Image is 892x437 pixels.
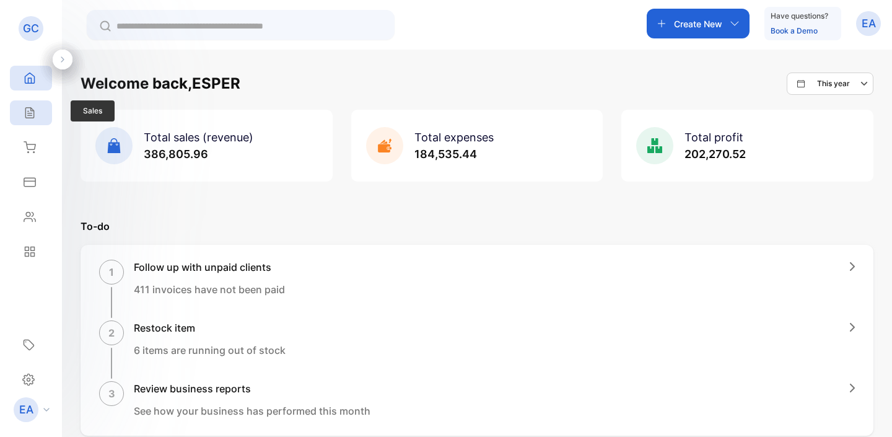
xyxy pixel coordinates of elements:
[414,131,494,144] span: Total expenses
[771,26,818,35] a: Book a Demo
[134,282,285,297] p: 411 invoices have not been paid
[674,17,722,30] p: Create New
[134,260,285,275] h1: Follow up with unpaid clients
[134,343,286,358] p: 6 items are running out of stock
[71,100,115,121] span: Sales
[81,219,873,234] p: To-do
[81,73,240,95] h1: Welcome back, ESPER
[144,148,208,161] span: 386,805.96
[19,402,33,418] p: EA
[771,10,828,22] p: Have questions?
[684,148,746,161] span: 202,270.52
[134,320,286,335] h1: Restock item
[817,78,850,89] p: This year
[414,148,477,161] span: 184,535.44
[134,404,370,418] p: See how your business has performed this month
[108,386,115,401] p: 3
[109,265,114,280] p: 1
[647,9,750,38] button: Create New
[134,381,370,396] h1: Review business reports
[684,131,743,144] span: Total profit
[10,5,47,42] button: Open LiveChat chat widget
[862,15,876,32] p: EA
[144,131,253,144] span: Total sales (revenue)
[787,73,873,95] button: This year
[23,20,39,37] p: GC
[856,9,881,38] button: EA
[108,325,115,340] p: 2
